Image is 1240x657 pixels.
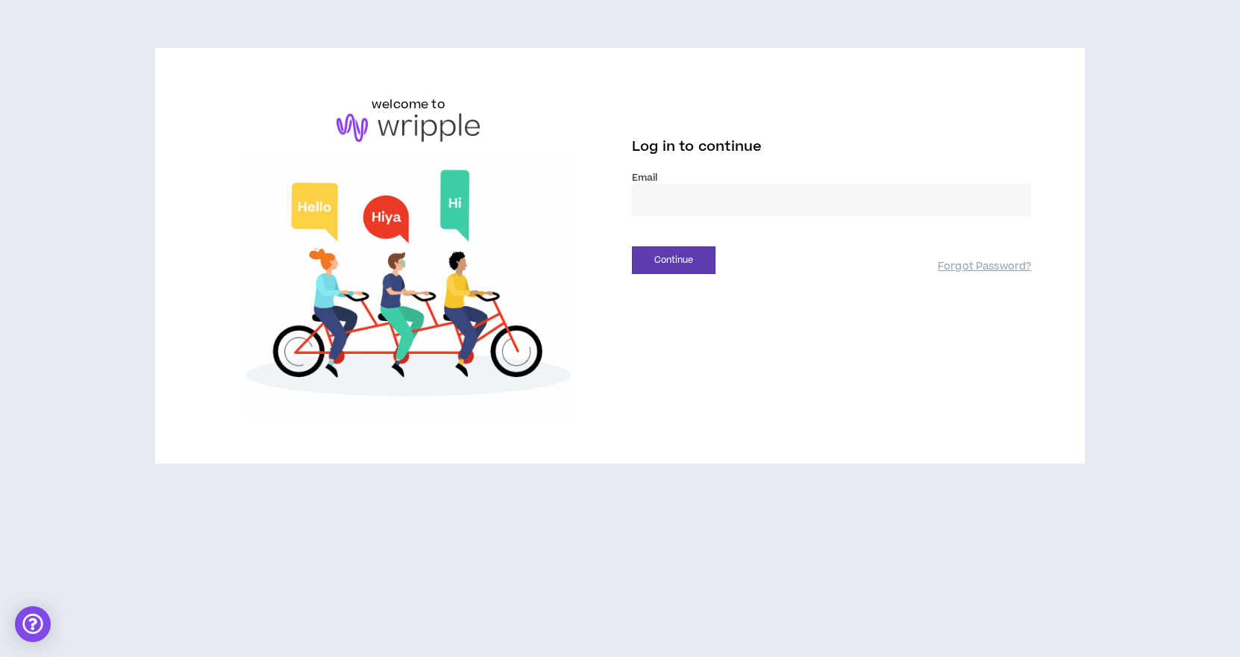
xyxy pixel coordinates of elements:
div: Open Intercom Messenger [15,606,51,642]
a: Forgot Password? [938,260,1031,274]
img: Welcome to Wripple [209,157,608,417]
button: Continue [632,246,715,274]
img: logo-brand.png [336,113,480,142]
h6: welcome to [372,96,445,113]
label: Email [632,171,1031,184]
span: Log in to continue [632,137,762,156]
